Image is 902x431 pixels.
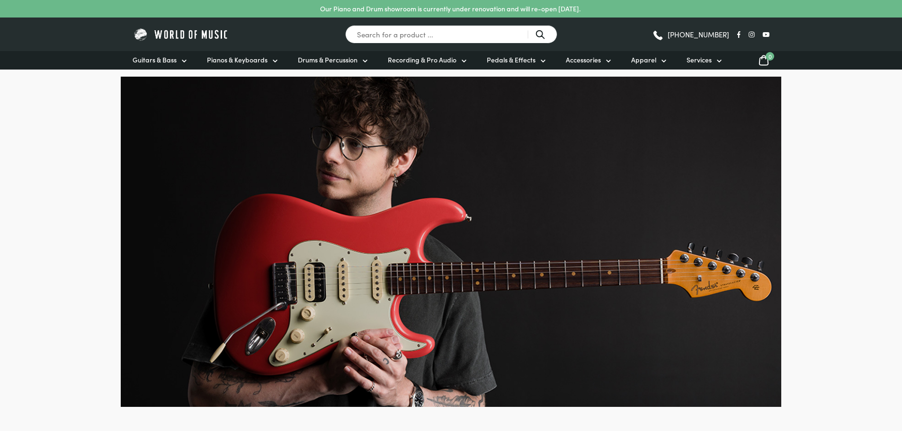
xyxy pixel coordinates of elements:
span: Drums & Percussion [298,55,357,65]
span: Services [687,55,712,65]
img: World of Music [133,27,230,42]
span: [PHONE_NUMBER] [668,31,729,38]
span: Pianos & Keyboards [207,55,268,65]
span: 0 [766,52,774,61]
p: Our Piano and Drum showroom is currently under renovation and will re-open [DATE]. [320,4,580,14]
span: Recording & Pro Audio [388,55,456,65]
input: Search for a product ... [345,25,557,44]
span: Pedals & Effects [487,55,536,65]
span: Guitars & Bass [133,55,177,65]
span: Apparel [631,55,656,65]
img: Fender-Ultraluxe-Hero [121,77,781,407]
span: Accessories [566,55,601,65]
iframe: Chat with our support team [765,327,902,431]
a: [PHONE_NUMBER] [652,27,729,42]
